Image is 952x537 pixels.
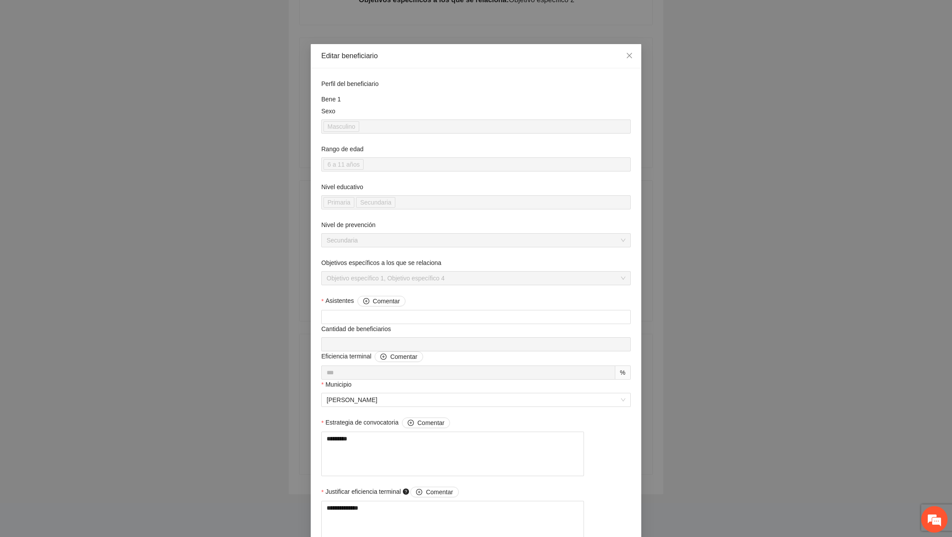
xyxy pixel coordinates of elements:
[626,52,633,59] span: close
[145,4,166,26] div: Minimizar ventana de chat en vivo
[325,296,405,306] span: Asistentes
[363,298,369,305] span: plus-circle
[360,198,391,207] span: Secundaria
[327,160,360,169] span: 6 a 11 años
[321,144,364,154] label: Rango de edad
[410,487,458,497] button: Justificar eficiencia terminal question-circle
[324,159,364,170] span: 6 a 11 años
[357,296,405,306] button: Asistentes
[321,106,335,116] label: Sexo
[375,351,423,362] button: Eficiencia terminal
[416,489,422,496] span: plus-circle
[324,197,354,208] span: Primaria
[321,380,352,389] label: Municipio
[321,182,363,192] label: Nivel educativo
[324,121,359,132] span: Masculino
[403,489,409,495] span: question-circle
[321,324,394,334] span: Cantidad de beneficiarios
[321,220,376,230] label: Nivel de prevención
[325,418,450,428] span: Estrategia de convocatoria
[321,94,631,104] div: Bene 1
[426,487,453,497] span: Comentar
[327,122,355,131] span: Masculino
[51,118,122,207] span: Estamos en línea.
[373,296,400,306] span: Comentar
[4,241,168,272] textarea: Escriba su mensaje y pulse “Intro”
[321,51,631,61] div: Editar beneficiario
[321,351,423,362] span: Eficiencia terminal
[417,418,444,428] span: Comentar
[321,79,382,89] span: Perfil del beneficiario
[356,197,395,208] span: Secundaria
[327,198,350,207] span: Primaria
[327,393,625,406] span: Allende
[321,258,441,268] label: Objetivos específicos a los que se relaciona
[46,45,148,56] div: Chatee con nosotros ahora
[327,272,625,285] span: Objetivo específico 1, Objetivo específico 4
[402,418,450,428] button: Estrategia de convocatoria
[408,420,414,427] span: plus-circle
[380,354,387,361] span: plus-circle
[615,365,631,380] div: %
[617,44,641,68] button: Close
[390,352,417,362] span: Comentar
[327,234,625,247] span: Secundaria
[325,487,458,497] span: Justificar eficiencia terminal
